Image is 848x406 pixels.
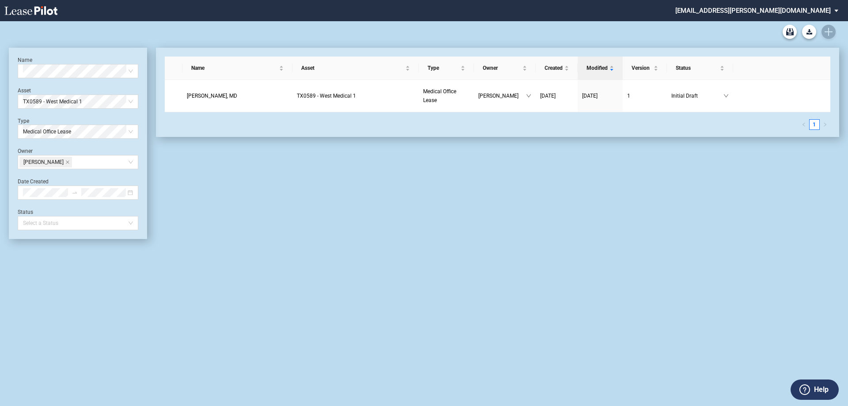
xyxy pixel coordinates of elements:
span: Modified [587,64,608,72]
li: Next Page [820,119,830,130]
span: Version [632,64,652,72]
a: Archive [783,25,797,39]
a: [DATE] [540,91,573,100]
span: Created [545,64,563,72]
a: 1 [810,120,819,129]
span: [DATE] [540,93,556,99]
label: Owner [18,148,33,154]
li: 1 [809,119,820,130]
button: Help [791,379,839,400]
label: Help [814,384,829,395]
label: Date Created [18,178,49,185]
span: [PERSON_NAME] [478,91,526,100]
span: down [723,93,729,99]
span: down [526,93,531,99]
a: [PERSON_NAME], MD [187,91,288,100]
span: Thuan T. Nguyen, MD [187,93,237,99]
li: Previous Page [799,119,809,130]
th: Version [623,57,667,80]
label: Name [18,57,32,63]
th: Status [667,57,733,80]
span: Medical Office Lease [23,125,133,138]
th: Modified [578,57,623,80]
span: TX0589 - West Medical 1 [297,93,356,99]
th: Created [536,57,578,80]
span: right [823,122,827,127]
span: Type [428,64,459,72]
span: close [65,160,70,164]
th: Name [182,57,292,80]
th: Asset [292,57,419,80]
button: Download Blank Form [802,25,816,39]
span: Medical Office Lease [423,88,456,103]
a: TX0589 - West Medical 1 [297,91,414,100]
label: Type [18,118,29,124]
a: [DATE] [582,91,618,100]
span: [DATE] [582,93,598,99]
th: Type [419,57,474,80]
span: TX0589 - West Medical 1 [23,95,133,108]
span: Initial Draft [671,91,723,100]
span: Name [191,64,277,72]
label: Asset [18,87,31,94]
span: to [72,190,78,196]
button: left [799,119,809,130]
span: swap-right [72,190,78,196]
th: Owner [474,57,536,80]
span: Asset [301,64,404,72]
span: left [802,122,806,127]
span: Status [676,64,718,72]
a: Medical Office Lease [423,87,469,105]
a: 1 [627,91,662,100]
button: right [820,119,830,130]
span: Sue Sherman [19,157,72,167]
label: Status [18,209,33,215]
span: [PERSON_NAME] [23,157,64,167]
span: 1 [627,93,630,99]
span: Owner [483,64,521,72]
md-menu: Download Blank Form List [799,25,819,39]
